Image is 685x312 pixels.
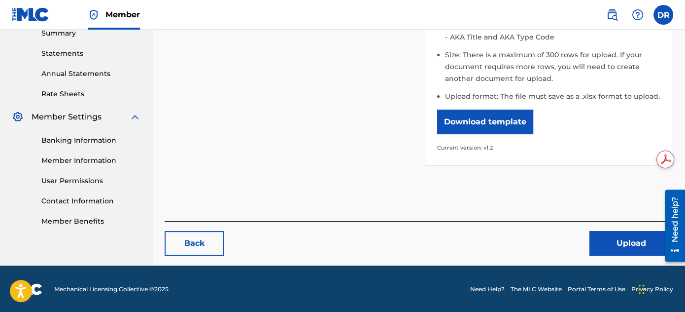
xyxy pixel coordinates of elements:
[653,5,673,25] div: User Menu
[12,283,42,295] img: logo
[568,285,625,294] a: Portal Terms of Use
[511,285,562,294] a: The MLC Website
[41,176,141,186] a: User Permissions
[445,49,661,90] li: Size: There is a maximum of 300 rows for upload. If your document requires more rows, you will ne...
[105,9,140,20] span: Member
[639,274,645,304] div: Drag
[628,5,648,25] div: Help
[437,142,661,154] p: Current version: v1.2
[41,135,141,146] a: Banking Information
[12,111,24,123] img: Member Settings
[32,111,102,123] span: Member Settings
[437,110,533,134] button: Download template
[445,90,661,102] li: Upload format: The file must save as a .xlsx format to upload.
[88,9,100,21] img: Top Rightsholder
[632,9,644,21] img: help
[636,265,685,312] iframe: Chat Widget
[165,231,224,256] a: Back
[447,31,661,43] li: AKA Title and AKA Type Code
[41,69,141,79] a: Annual Statements
[470,285,505,294] a: Need Help?
[631,285,673,294] a: Privacy Policy
[41,156,141,166] a: Member Information
[129,111,141,123] img: expand
[602,5,622,25] a: Public Search
[12,7,50,22] img: MLC Logo
[41,48,141,59] a: Statements
[41,196,141,206] a: Contact Information
[657,186,685,265] iframe: Resource Center
[41,216,141,227] a: Member Benefits
[589,231,673,256] button: Upload
[41,28,141,39] a: Summary
[41,89,141,99] a: Rate Sheets
[54,285,169,294] span: Mechanical Licensing Collective © 2025
[606,9,618,21] img: search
